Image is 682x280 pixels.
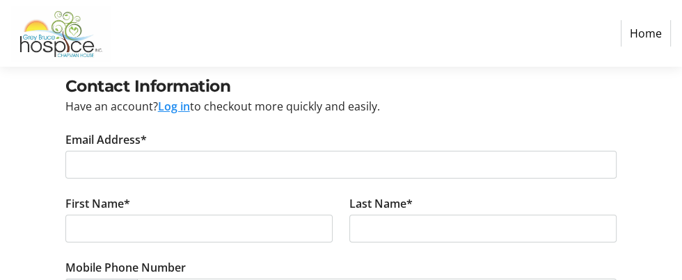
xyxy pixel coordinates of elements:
[65,259,186,276] label: Mobile Phone Number
[65,131,147,148] label: Email Address*
[11,6,110,61] img: Grey Bruce Hospice's Logo
[65,98,617,115] div: Have an account? to checkout more quickly and easily.
[349,195,413,212] label: Last Name*
[65,195,130,212] label: First Name*
[65,74,617,98] h2: Contact Information
[158,98,190,115] button: Log in
[621,20,671,47] a: Home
